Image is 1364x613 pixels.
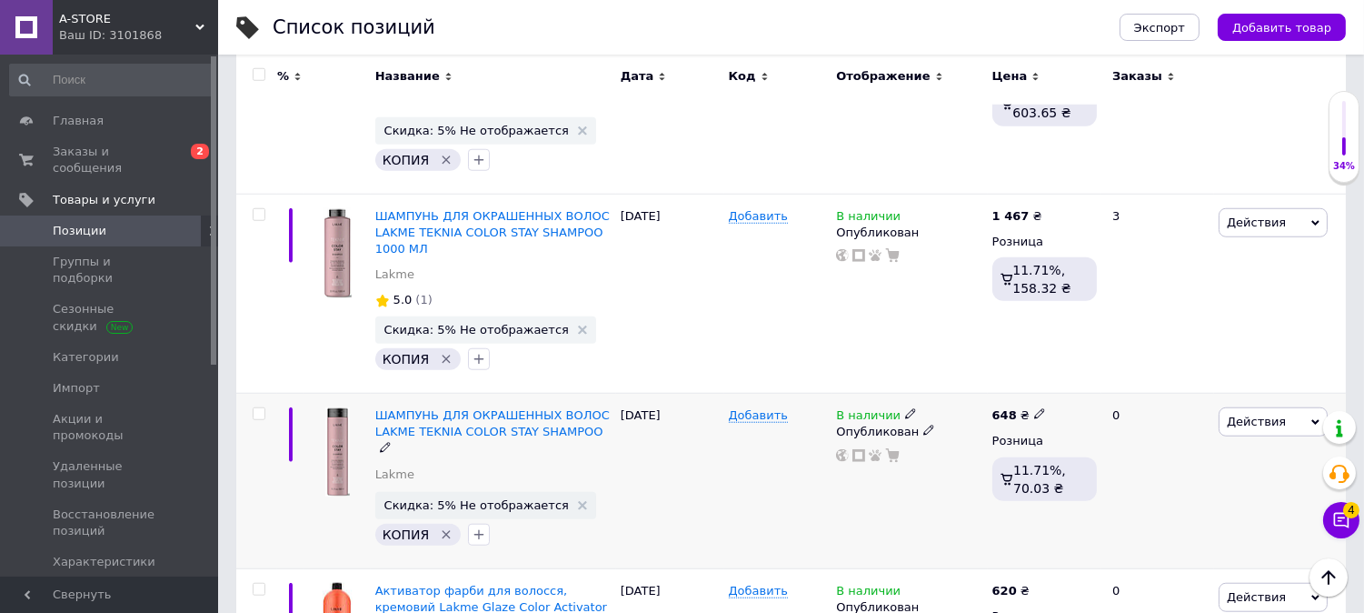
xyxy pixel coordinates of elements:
button: Чат с покупателем4 [1323,502,1359,538]
div: ₴ [992,583,1030,599]
span: Заказы и сообщения [53,144,168,176]
span: Товары и услуги [53,192,155,208]
span: Удаленные позиции [53,458,168,491]
div: [DATE] [616,394,724,569]
span: Действия [1227,590,1286,604]
span: Главная [53,113,104,129]
img: ШАМПУНЬ ДЛЯ ОКРАШЕННЫХ ВОЛОС LAKME TEKNIA COLOR STAY SHAMPOO [325,407,350,497]
input: Поиск [9,64,214,96]
span: КОПИЯ [383,352,430,367]
svg: Удалить метку [439,153,453,167]
span: 4 [1343,502,1359,518]
span: Категории [53,349,119,366]
span: Код [729,68,756,85]
span: Добавить [729,209,788,224]
div: ₴ [992,208,1042,225]
span: В наличии [836,408,901,427]
a: ШАМПУНЬ ДЛЯ ОКРАШЕННЫХ ВОЛОС LAKME TEKNIA COLOR STAY SHAMPOO [375,408,610,438]
span: % [277,68,289,85]
span: Характеристики [53,554,155,570]
span: Заказы [1112,68,1162,85]
div: Розница [992,433,1097,449]
span: КОПИЯ [383,153,430,167]
span: Добавить товар [1232,21,1331,35]
span: 11.71%, 70.03 ₴ [1013,463,1066,496]
span: Группы и подборки [53,254,168,286]
div: ₴ [992,407,1046,424]
div: Розница [992,234,1097,250]
a: Lakme [375,266,414,283]
div: 0 [1101,18,1214,194]
div: 0 [1101,394,1214,569]
span: Отображение [836,68,930,85]
a: ШАМПУНЬ ДЛЯ ОКРАШЕННЫХ ВОЛОС LAKME TEKNIA COLOR STAY SHAMPOO 1000 МЛ [375,209,610,256]
span: Скидка: 5% Не отображается [384,125,569,136]
div: Ваш ID: 3101868 [59,27,218,44]
span: Действия [1227,216,1286,229]
b: 1 467 [992,209,1030,223]
span: Цена [992,68,1028,85]
span: Экспорт [1134,21,1185,35]
div: Опубликован [836,424,982,440]
span: Добавить [729,584,788,598]
span: КОПИЯ [383,528,430,542]
span: Добавить [729,408,788,423]
button: Добавить товар [1218,14,1346,41]
div: Список позиций [273,18,435,37]
svg: Удалить метку [439,352,453,367]
span: 5.0 [393,293,413,306]
b: 648 [992,408,1017,422]
span: Скидка: 5% Не отображается [384,499,569,511]
span: Сезонные скидки [53,301,168,334]
span: (1) [415,293,432,306]
svg: Удалить метку [439,528,453,542]
button: Экспорт [1120,14,1200,41]
span: Акции и промокоды [53,411,168,444]
span: Позиции [53,223,106,239]
span: 2 [191,144,209,159]
span: A-STORE [59,11,195,27]
span: Скидка: 5% Не отображается [384,324,569,336]
span: В наличии [836,209,901,228]
button: Наверх [1309,558,1348,597]
span: В наличии [836,584,901,603]
div: 34% [1329,160,1359,173]
div: 3 [1101,194,1214,394]
span: Действия [1227,415,1286,428]
span: Импорт [53,380,100,397]
b: 620 [992,584,1017,598]
span: 11.71%, 158.32 ₴ [1012,263,1070,296]
a: Lakme [375,467,414,483]
span: Название [375,68,440,85]
span: Дата [621,68,654,85]
div: Опубликован [836,225,982,241]
img: ШАМПУНЬ ДЛЯ ОКРАШЕННЫХ ВОЛОС LAKME TEKNIA COLOR STAY SHAMPOO 1000 МЛ [324,208,352,298]
div: [DATE] [616,194,724,394]
span: Восстановление позиций [53,507,168,539]
div: [DATE] [616,18,724,194]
